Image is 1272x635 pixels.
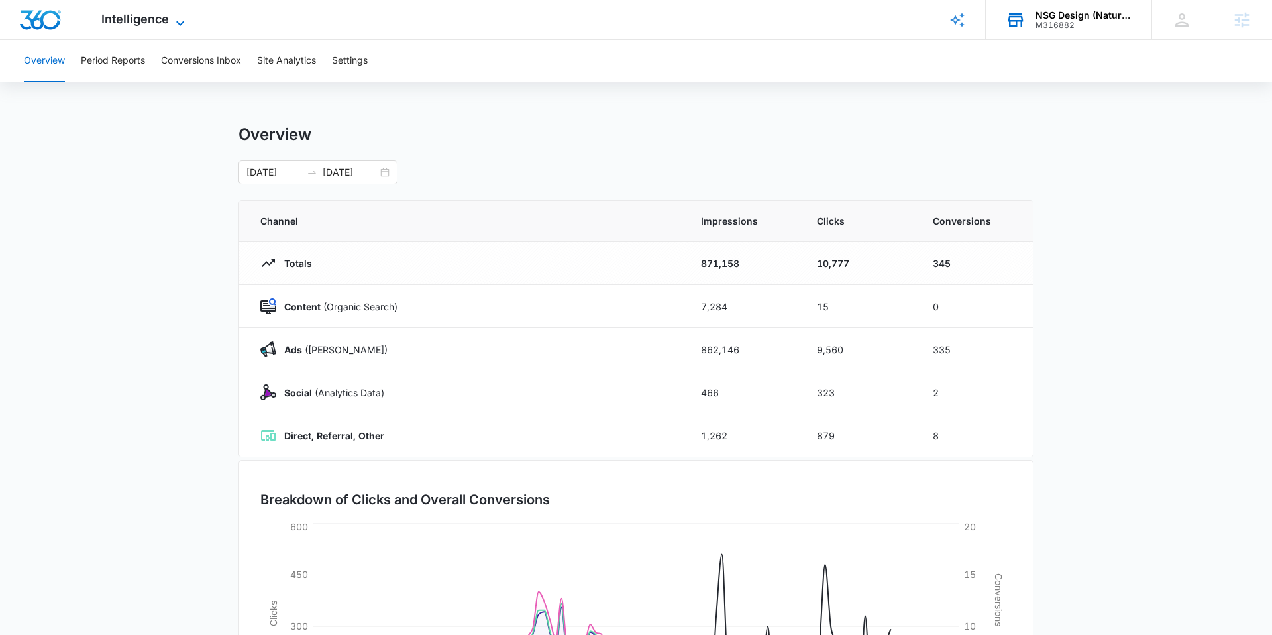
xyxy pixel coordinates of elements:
td: 2 [917,371,1033,414]
tspan: 15 [964,569,976,580]
span: Clicks [817,214,901,228]
span: Intelligence [101,12,169,26]
h1: Overview [238,125,311,144]
td: 466 [685,371,801,414]
td: 345 [917,242,1033,285]
td: 323 [801,371,917,414]
span: to [307,167,317,178]
strong: Direct, Referral, Other [284,430,384,441]
tspan: Conversions [993,573,1004,626]
td: 10,777 [801,242,917,285]
span: Impressions [701,214,785,228]
p: (Analytics Data) [276,386,384,400]
input: Start date [246,165,301,180]
tspan: Clicks [268,601,279,626]
td: 7,284 [685,285,801,328]
tspan: 600 [290,521,308,532]
p: (Organic Search) [276,300,397,314]
td: 335 [917,328,1033,371]
button: Site Analytics [257,40,316,82]
button: Settings [332,40,368,82]
tspan: 10 [964,620,976,632]
span: Channel [260,214,669,228]
td: 862,146 [685,328,801,371]
div: account name [1035,10,1132,21]
td: 879 [801,414,917,457]
button: Overview [24,40,65,82]
input: End date [323,165,378,180]
button: Period Reports [81,40,145,82]
h3: Breakdown of Clicks and Overall Conversions [260,490,550,510]
tspan: 20 [964,521,976,532]
td: 0 [917,285,1033,328]
img: Content [260,298,276,314]
span: Conversions [933,214,1012,228]
td: 1,262 [685,414,801,457]
p: Totals [276,257,312,270]
p: ([PERSON_NAME]) [276,343,388,357]
tspan: 300 [290,620,308,632]
img: Ads [260,341,276,357]
img: Social [260,384,276,400]
td: 15 [801,285,917,328]
td: 8 [917,414,1033,457]
span: swap-right [307,167,317,178]
button: Conversions Inbox [161,40,241,82]
strong: Ads [284,344,302,355]
tspan: 450 [290,569,308,580]
td: 9,560 [801,328,917,371]
strong: Social [284,387,312,398]
strong: Content [284,301,321,312]
td: 871,158 [685,242,801,285]
div: account id [1035,21,1132,30]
